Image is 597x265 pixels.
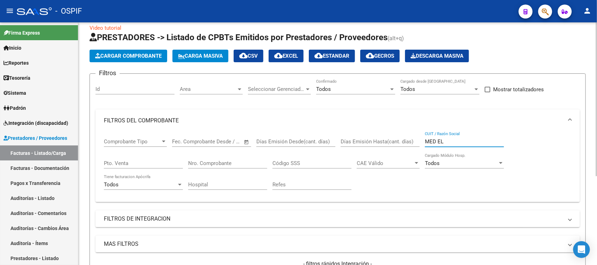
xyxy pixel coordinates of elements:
[405,50,469,62] button: Descarga Masiva
[95,68,120,78] h3: Filtros
[90,50,167,62] button: Cargar Comprobante
[95,109,580,132] mat-expansion-panel-header: FILTROS DEL COMPROBANTE
[172,138,200,145] input: Fecha inicio
[3,119,68,127] span: Integración (discapacidad)
[95,210,580,227] mat-expansion-panel-header: FILTROS DE INTEGRACION
[3,104,26,112] span: Padrón
[3,29,40,37] span: Firma Express
[314,51,323,60] mat-icon: cloud_download
[172,50,228,62] button: Carga Masiva
[234,50,263,62] button: CSV
[274,53,298,59] span: EXCEL
[207,138,241,145] input: Fecha fin
[3,89,26,97] span: Sistema
[95,236,580,252] mat-expansion-panel-header: MAS FILTROS
[104,138,161,145] span: Comprobante Tipo
[314,53,349,59] span: Estandar
[493,85,544,94] span: Mostrar totalizadores
[411,53,463,59] span: Descarga Masiva
[180,86,236,92] span: Area
[104,240,563,248] mat-panel-title: MAS FILTROS
[243,138,251,146] button: Open calendar
[239,53,258,59] span: CSV
[425,160,440,166] span: Todos
[95,53,162,59] span: Cargar Comprobante
[400,86,415,92] span: Todos
[357,160,413,166] span: CAE Válido
[3,74,30,82] span: Tesorería
[366,53,394,59] span: Gecros
[6,7,14,15] mat-icon: menu
[55,3,82,19] span: - OSPIF
[405,50,469,62] app-download-masive: Descarga masiva de comprobantes (adjuntos)
[3,59,29,67] span: Reportes
[3,134,67,142] span: Prestadores / Proveedores
[104,117,563,124] mat-panel-title: FILTROS DEL COMPROBANTE
[309,50,355,62] button: Estandar
[248,86,305,92] span: Seleccionar Gerenciador
[269,50,304,62] button: EXCEL
[104,215,563,223] mat-panel-title: FILTROS DE INTEGRACION
[239,51,248,60] mat-icon: cloud_download
[104,181,119,188] span: Todos
[388,35,404,42] span: (alt+q)
[360,50,400,62] button: Gecros
[274,51,283,60] mat-icon: cloud_download
[573,241,590,258] div: Open Intercom Messenger
[90,25,121,31] a: Video tutorial
[3,44,21,52] span: Inicio
[95,132,580,202] div: FILTROS DEL COMPROBANTE
[583,7,591,15] mat-icon: person
[178,53,223,59] span: Carga Masiva
[90,33,388,42] span: PRESTADORES -> Listado de CPBTs Emitidos por Prestadores / Proveedores
[366,51,374,60] mat-icon: cloud_download
[316,86,331,92] span: Todos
